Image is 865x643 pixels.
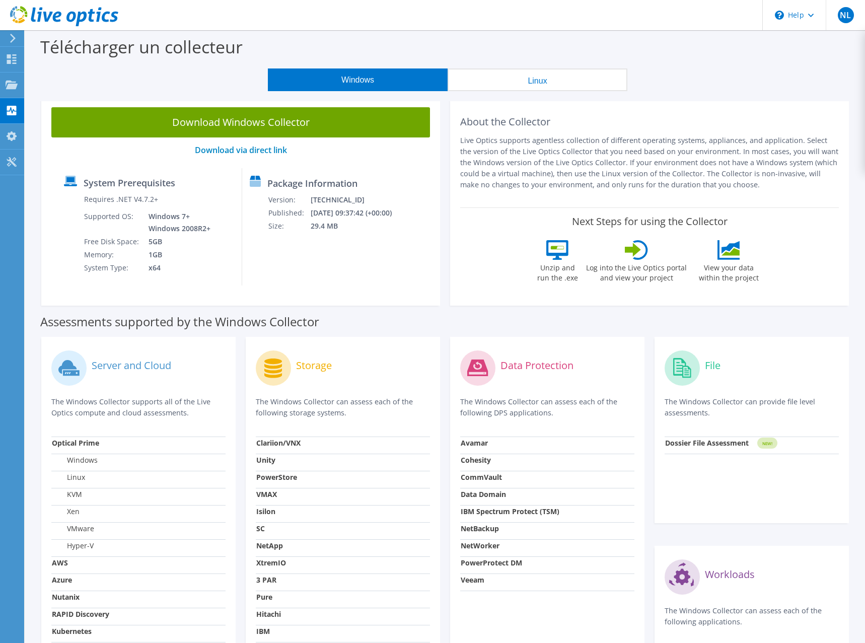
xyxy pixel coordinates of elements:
strong: IBM [256,626,270,636]
td: [DATE] 09:37:42 (+00:00) [310,206,405,220]
label: Workloads [705,569,755,580]
td: Windows 7+ Windows 2008R2+ [141,210,212,235]
p: The Windows Collector can assess each of the following storage systems. [256,396,430,418]
label: Next Steps for using the Collector [572,216,728,228]
button: Windows [268,68,448,91]
span: NL [838,7,854,23]
label: Log into the Live Optics portal and view your project [586,260,687,283]
strong: Pure [256,592,272,602]
strong: Data Domain [461,489,506,499]
p: The Windows Collector can assess each of the following applications. [665,605,839,627]
strong: Isilon [256,507,275,516]
a: Download Windows Collector [51,107,430,137]
p: The Windows Collector can assess each of the following DPS applications. [460,396,634,418]
td: 29.4 MB [310,220,405,233]
strong: Clariion/VNX [256,438,301,448]
td: 1GB [141,248,212,261]
strong: XtremIO [256,558,286,567]
strong: Avamar [461,438,488,448]
p: The Windows Collector can provide file level assessments. [665,396,839,418]
svg: \n [775,11,784,20]
td: 5GB [141,235,212,248]
strong: Veeam [461,575,484,585]
td: [TECHNICAL_ID] [310,193,405,206]
tspan: NEW! [762,441,772,446]
h2: About the Collector [460,116,839,128]
label: View your data within the project [692,260,765,283]
strong: NetBackup [461,524,499,533]
td: Size: [268,220,310,233]
label: Package Information [267,178,357,188]
strong: PowerStore [256,472,297,482]
strong: Dossier File Assessment [665,438,749,448]
strong: Cohesity [461,455,491,465]
td: Published: [268,206,310,220]
label: File [705,361,720,371]
strong: IBM Spectrum Protect (TSM) [461,507,559,516]
strong: SC [256,524,265,533]
a: Download via direct link [195,145,287,156]
strong: NetApp [256,541,283,550]
p: Live Optics supports agentless collection of different operating systems, appliances, and applica... [460,135,839,190]
td: x64 [141,261,212,274]
button: Linux [448,68,627,91]
strong: NetWorker [461,541,499,550]
strong: VMAX [256,489,277,499]
label: Data Protection [500,361,573,371]
label: Assessments supported by the Windows Collector [40,317,319,327]
strong: Hitachi [256,609,281,619]
strong: CommVault [461,472,502,482]
td: Version: [268,193,310,206]
strong: 3 PAR [256,575,276,585]
label: Storage [296,361,332,371]
label: Unzip and run the .exe [534,260,581,283]
strong: Unity [256,455,275,465]
strong: PowerProtect DM [461,558,522,567]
